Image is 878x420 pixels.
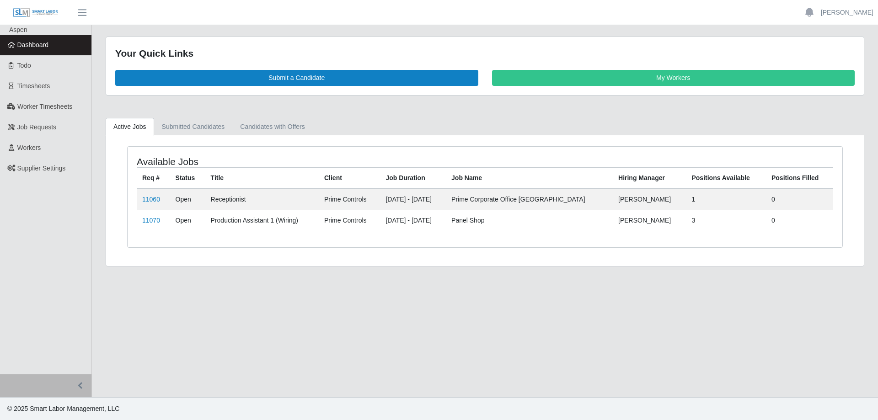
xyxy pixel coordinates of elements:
[17,62,31,69] span: Todo
[613,210,686,231] td: [PERSON_NAME]
[17,144,41,151] span: Workers
[17,41,49,48] span: Dashboard
[232,118,312,136] a: Candidates with Offers
[446,210,613,231] td: Panel Shop
[170,189,205,210] td: Open
[686,189,766,210] td: 1
[142,196,160,203] a: 11060
[686,210,766,231] td: 3
[115,46,855,61] div: Your Quick Links
[17,123,57,131] span: Job Requests
[319,167,380,189] th: Client
[205,167,319,189] th: Title
[380,210,446,231] td: [DATE] - [DATE]
[492,70,855,86] a: My Workers
[613,167,686,189] th: Hiring Manager
[205,189,319,210] td: Receptionist
[142,217,160,224] a: 11070
[319,210,380,231] td: Prime Controls
[137,156,419,167] h4: Available Jobs
[821,8,873,17] a: [PERSON_NAME]
[106,118,154,136] a: Active Jobs
[13,8,59,18] img: SLM Logo
[319,189,380,210] td: Prime Controls
[380,189,446,210] td: [DATE] - [DATE]
[380,167,446,189] th: Job Duration
[7,405,119,412] span: © 2025 Smart Labor Management, LLC
[115,70,478,86] a: Submit a Candidate
[170,167,205,189] th: Status
[17,82,50,90] span: Timesheets
[446,189,613,210] td: Prime Corporate Office [GEOGRAPHIC_DATA]
[766,210,833,231] td: 0
[9,26,27,33] span: Aspen
[170,210,205,231] td: Open
[17,165,66,172] span: Supplier Settings
[154,118,233,136] a: Submitted Candidates
[686,167,766,189] th: Positions Available
[613,189,686,210] td: [PERSON_NAME]
[446,167,613,189] th: Job Name
[766,189,833,210] td: 0
[137,167,170,189] th: Req #
[17,103,72,110] span: Worker Timesheets
[205,210,319,231] td: Production Assistant 1 (Wiring)
[766,167,833,189] th: Positions Filled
